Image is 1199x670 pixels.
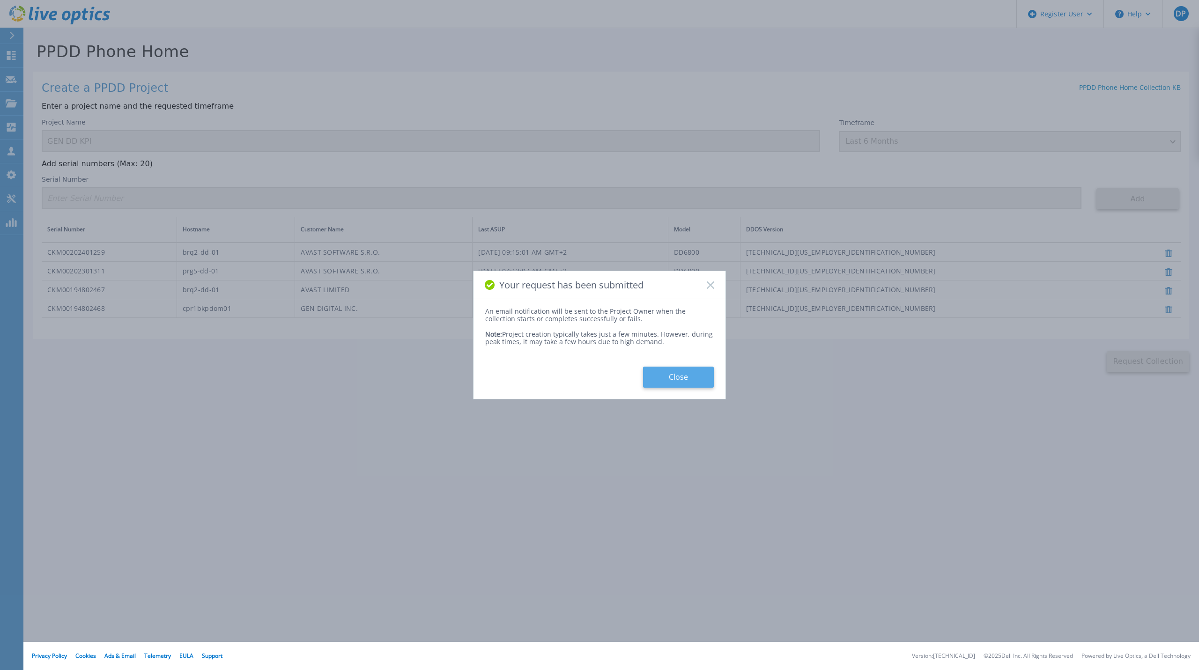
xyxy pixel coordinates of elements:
[202,652,222,660] a: Support
[104,652,136,660] a: Ads & Email
[643,367,714,388] button: Close
[485,308,714,323] div: An email notification will be sent to the Project Owner when the collection starts or completes s...
[485,323,714,346] div: Project creation typically takes just a few minutes. However, during peak times, it may take a fe...
[984,653,1073,659] li: © 2025 Dell Inc. All Rights Reserved
[485,330,502,339] span: Note:
[144,652,171,660] a: Telemetry
[75,652,96,660] a: Cookies
[499,280,644,290] span: Your request has been submitted
[1081,653,1191,659] li: Powered by Live Optics, a Dell Technology
[32,652,67,660] a: Privacy Policy
[179,652,193,660] a: EULA
[912,653,975,659] li: Version: [TECHNICAL_ID]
